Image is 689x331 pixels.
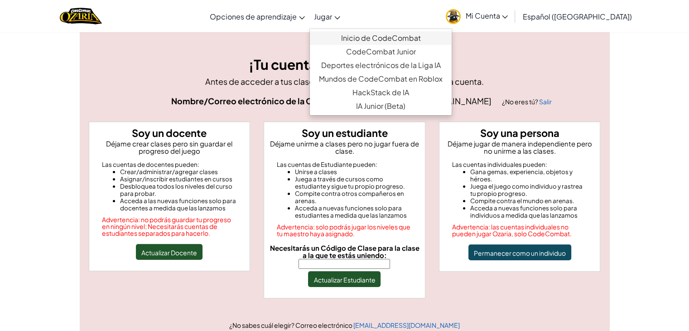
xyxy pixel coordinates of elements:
font: Crear/administrar/agregar clases [120,168,218,175]
font: Unirse a clases [295,168,337,175]
font: Las cuentas de docentes pueden: [102,161,199,168]
a: HackStack de IA [310,86,452,99]
font: Actualizar Estudiante [313,276,375,284]
font: Soy un estudiante [301,127,387,139]
a: CodeCombat Junior [310,45,452,58]
input: Necesitarás un Código de Clase para la clase a la que te estás uniendo: [299,259,390,269]
button: Actualizar Estudiante [308,271,381,287]
a: [EMAIL_ADDRESS][DOMAIN_NAME] [353,321,460,329]
button: Actualizar Docente [136,244,202,260]
font: Acceda a nuevas funciones solo para estudiantes a medida que las lanzamos [295,204,407,219]
font: Las cuentas de Estudiante pueden: [277,161,377,168]
a: Logotipo de Ozaria de CodeCombat [60,7,102,25]
font: Déjame crear clases pero sin guardar el progreso del juego [106,139,232,155]
font: ¡Tu cuenta necesita atención! [249,56,441,73]
font: Advertencia: solo podrás jugar los niveles que tu maestro haya asignado. [277,223,410,238]
img: avatar [446,9,461,24]
font: Déjame unirme a clases pero no jugar fuera de clase. [270,139,419,155]
font: Juega a través de cursos como estudiante y sigue tu propio progreso. [295,175,405,190]
font: Permanecer como un individuo [474,249,566,257]
font: IA Junior (Beta) [356,101,405,111]
font: Opciones de aprendizaje [210,12,297,21]
font: Actualizar Docente [141,248,197,257]
font: Advertencia: no podrás guardar tu progreso en ningún nivel; Necesitarás cuentas de estudiantes se... [102,215,231,237]
font: Soy un docente [132,127,207,139]
font: Soy una persona [480,127,559,139]
font: ¿No eres tú? [502,97,538,106]
a: Deportes electrónicos de la Liga IA [310,58,452,72]
font: Antes de acceder a tus clases, selecciona como quieres usar esta cuenta. [205,76,484,87]
font: Acceda a nuevas funciones solo para individuos a medida que las lanzamos [470,204,578,219]
font: Juega el juego como individuo y rastrea tu propio progreso. [470,182,583,197]
a: Español ([GEOGRAPHIC_DATA]) [518,4,636,29]
font: Déjame jugar de manera independiente pero no unirme a las clases. [448,139,592,155]
a: Opciones de aprendizaje [205,4,309,29]
font: Nombre/Correo electrónico de la Cuenta: [171,96,338,106]
a: Inicio de CodeCombat [310,31,452,45]
font: Advertencia: las cuentas individuales no pueden jugar Ozaria, solo CodeCombat. [452,223,572,238]
font: Acceda a las nuevas funciones solo para docentes a medida que las lanzamos [120,197,236,212]
font: Gana gemas, experiencia, objetos y héroes. [470,168,573,183]
font: Español ([GEOGRAPHIC_DATA]) [522,12,631,21]
font: Compite contra otros compañeros en arenas. [295,190,404,204]
a: Mi Cuenta [441,2,512,30]
img: Hogar [60,7,102,25]
a: Mundos de CodeCombat en Roblox [310,72,452,86]
font: Compite contra el mundo en arenas. [470,197,574,204]
font: CodeCombat Junior [346,47,416,56]
a: Salir [539,97,552,106]
font: Desbloquea todos los niveles del curso para probar. [120,182,232,197]
font: Deportes electrónicos de la Liga IA [321,60,441,70]
font: Asignar/inscribir estudiantes en cursos [120,175,232,183]
font: HackStack de IA [352,88,409,97]
font: Las cuentas individuales pueden: [452,161,547,168]
font: Mundos de CodeCombat en Roblox [319,74,443,83]
font: Inicio de CodeCombat [341,33,421,43]
font: Jugar [314,12,332,21]
a: Jugar [309,4,345,29]
a: IA Junior (Beta) [310,99,452,113]
font: Necesitarás un Código de Clase para la clase a la que te estás uniendo: [270,243,419,259]
button: Permanecer como un individuo [468,244,571,260]
font: ¿No sabes cuál elegir? Correo electrónico [229,321,352,329]
font: Mi Cuenta [465,11,500,20]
